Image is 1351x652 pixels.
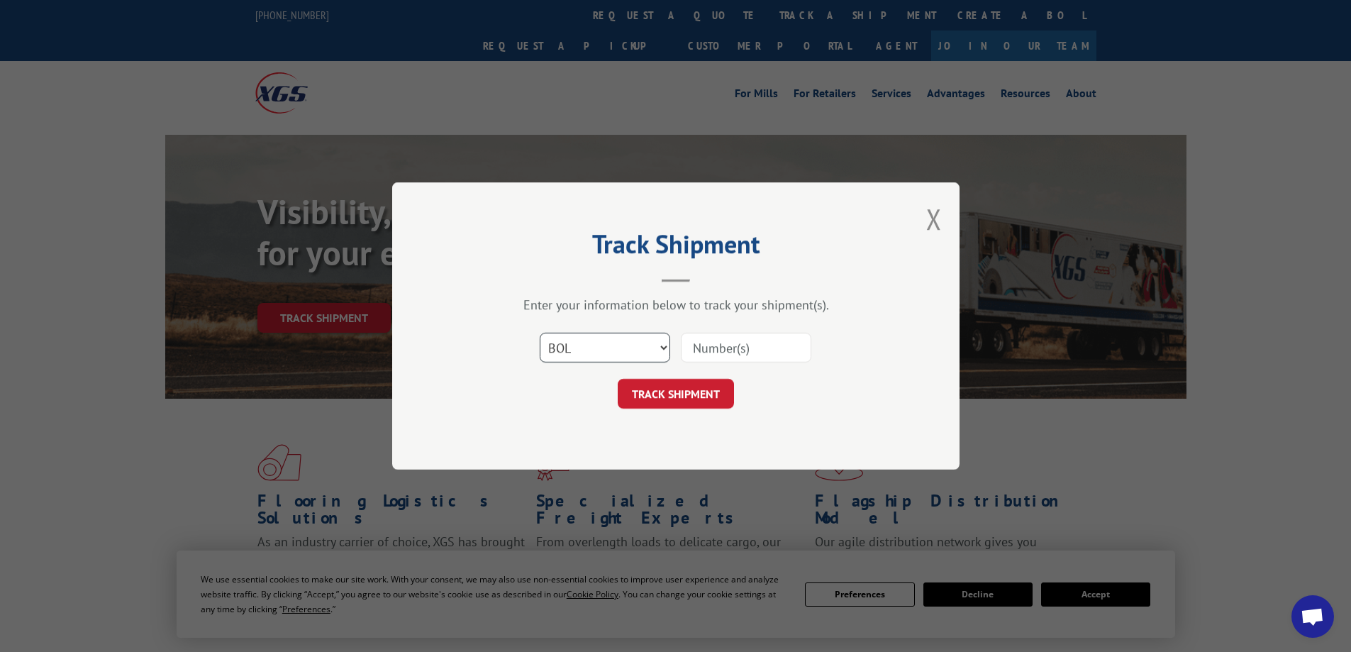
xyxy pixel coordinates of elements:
div: Enter your information below to track your shipment(s). [463,297,889,313]
button: TRACK SHIPMENT [618,379,734,409]
h2: Track Shipment [463,234,889,261]
div: Open chat [1291,595,1334,638]
input: Number(s) [681,333,811,363]
button: Close modal [926,200,942,238]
